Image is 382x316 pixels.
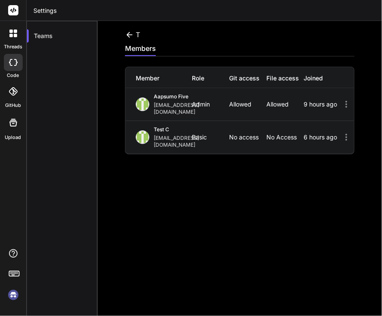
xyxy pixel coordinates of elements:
[266,74,304,83] div: File access
[6,288,21,302] img: signin
[125,30,140,40] div: t
[229,134,266,141] p: No access
[154,102,203,115] div: [EMAIL_ADDRESS][DOMAIN_NAME]
[7,72,19,79] label: code
[266,134,304,141] p: No access
[4,43,22,50] label: threads
[304,74,341,83] div: Joined
[229,101,266,108] p: Allowed
[154,93,188,100] span: Aapsumo five
[154,135,203,148] div: [EMAIL_ADDRESS][DOMAIN_NAME]
[5,102,21,109] label: GitHub
[192,134,229,141] div: Basic
[304,134,341,141] div: 6 hours ago
[125,43,156,55] div: members
[136,130,149,144] img: profile_image
[136,97,149,111] img: profile_image
[192,101,229,108] div: Admin
[136,74,192,83] div: Member
[27,27,97,45] div: Teams
[5,134,21,141] label: Upload
[154,126,169,133] span: test c
[229,74,266,83] div: Git access
[304,101,341,108] div: 9 hours ago
[192,74,229,83] div: Role
[266,101,304,108] p: Allowed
